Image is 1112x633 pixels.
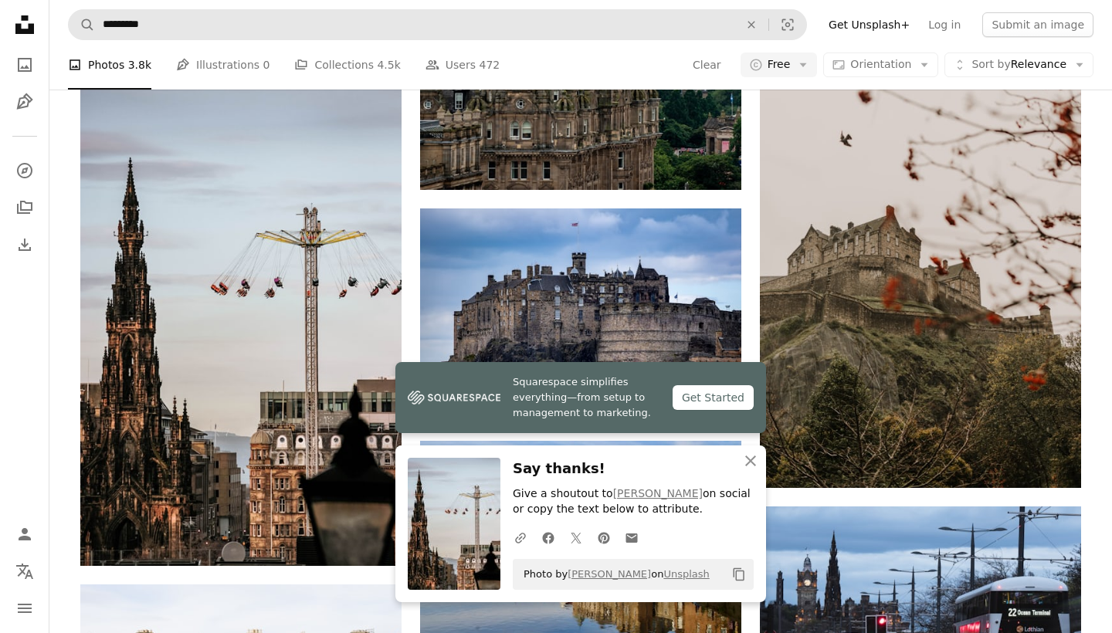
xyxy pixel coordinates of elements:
a: Share on Twitter [562,522,590,553]
img: carnival ride [80,84,402,566]
button: Clear [692,52,722,77]
a: Share on Pinterest [590,522,618,553]
button: Menu [9,593,40,624]
a: Log in [919,12,970,37]
span: Free [768,57,791,73]
a: Download History [9,229,40,260]
a: Squarespace simplifies everything—from setup to management to marketing.Get Started [395,362,766,433]
button: Submit an image [982,12,1093,37]
button: Copy to clipboard [726,561,752,587]
a: Home — Unsplash [9,9,40,43]
span: Sort by [971,58,1010,70]
p: Give a shoutout to on social or copy the text below to attribute. [513,486,754,517]
img: brown concrete castle at daytime [420,208,741,422]
h3: Say thanks! [513,458,754,480]
span: 472 [480,56,500,73]
div: Get Started [673,385,754,410]
button: Visual search [769,10,806,39]
a: [PERSON_NAME] [613,487,703,499]
a: timelapse photo of street during day time [760,619,1081,633]
a: Photos [9,49,40,80]
span: Orientation [850,58,911,70]
button: Search Unsplash [69,10,95,39]
button: Free [741,52,818,77]
a: Explore [9,155,40,186]
a: Collections 4.5k [294,40,400,90]
button: Language [9,556,40,587]
img: file-1747939142011-51e5cc87e3c9 [408,386,500,409]
button: Orientation [823,52,938,77]
a: Share over email [618,522,646,553]
a: Collections [9,192,40,223]
button: Clear [734,10,768,39]
a: Get Unsplash+ [819,12,919,37]
a: Users 472 [425,40,500,90]
a: brown concrete castle at daytime [420,308,741,322]
span: Photo by on [516,562,710,587]
a: [PERSON_NAME] [568,568,651,580]
button: Sort byRelevance [944,52,1093,77]
a: Illustrations 0 [176,40,270,90]
a: birds flying over gray concrete castle during daytime [760,239,1081,253]
a: Log in / Sign up [9,519,40,550]
span: Relevance [971,57,1066,73]
a: Illustrations [9,86,40,117]
span: 0 [263,56,270,73]
a: Share on Facebook [534,522,562,553]
span: 4.5k [377,56,400,73]
span: Squarespace simplifies everything—from setup to management to marketing. [513,374,660,421]
a: carnival ride [80,317,402,331]
a: Unsplash [663,568,709,580]
form: Find visuals sitewide [68,9,807,40]
img: birds flying over gray concrete castle during daytime [760,6,1081,488]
